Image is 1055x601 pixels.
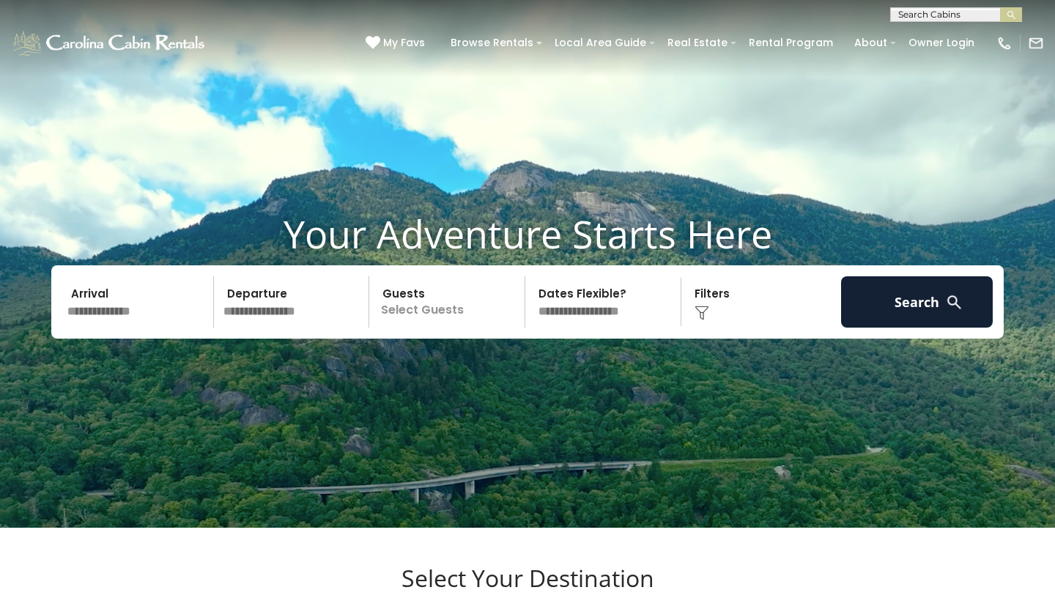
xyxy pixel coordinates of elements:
[841,276,993,328] button: Search
[741,32,840,54] a: Rental Program
[11,211,1044,257] h1: Your Adventure Starts Here
[383,35,425,51] span: My Favs
[901,32,982,54] a: Owner Login
[547,32,654,54] a: Local Area Guide
[366,35,429,51] a: My Favs
[996,35,1013,51] img: phone-regular-white.png
[374,276,525,328] p: Select Guests
[695,306,709,320] img: filter--v1.png
[443,32,541,54] a: Browse Rentals
[847,32,895,54] a: About
[945,293,963,311] img: search-regular-white.png
[11,29,209,58] img: White-1-1-2.png
[660,32,735,54] a: Real Estate
[1028,35,1044,51] img: mail-regular-white.png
